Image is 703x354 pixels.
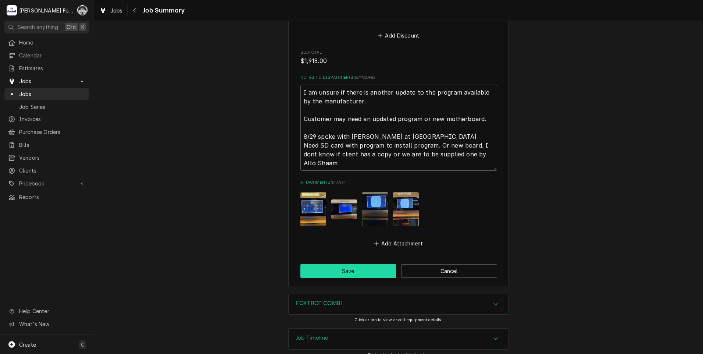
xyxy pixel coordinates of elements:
span: Vendors [19,154,86,162]
div: Marshall Food Equipment Service's Avatar [7,5,17,15]
span: Pricebook [19,180,75,187]
div: C( [77,5,88,15]
a: Estimates [4,62,89,74]
div: [PERSON_NAME] Food Equipment Service [19,7,73,14]
span: Invoices [19,115,86,123]
h3: FOXTROT COMBI [296,300,342,307]
span: Create [19,341,36,348]
img: sYvc0N2eQL6sCfEvfe7c [393,192,419,226]
button: Cancel [401,264,497,278]
a: Invoices [4,113,89,125]
span: K [81,23,85,31]
a: Job Series [4,101,89,113]
h3: Job Timeline [296,334,328,341]
span: $1,918.00 [300,57,327,64]
span: Estimates [19,64,86,72]
div: Subtotal [300,50,497,66]
span: ( optional ) [355,75,375,79]
button: Navigate back [129,4,141,16]
a: Go to What's New [4,318,89,330]
span: Subtotal [300,50,497,56]
button: Save [300,264,396,278]
span: Help Center [19,307,85,315]
a: Jobs [96,4,126,17]
a: Go to Pricebook [4,177,89,190]
div: Button Group [300,264,497,278]
a: Reports [4,191,89,203]
span: Home [19,39,86,46]
a: Clients [4,164,89,177]
span: ( if any ) [326,17,340,21]
span: Jobs [19,90,86,98]
div: Accordion Header [289,329,508,349]
span: Reports [19,193,86,201]
span: Job Series [19,103,86,111]
img: SFYd9kSqSehqTuKRfzvQ [300,192,326,226]
label: Notes to Dispatcher(s) [300,75,497,81]
div: FOXTROT COMBI [288,294,509,315]
div: Chris Murphy (103)'s Avatar [77,5,88,15]
span: Bills [19,141,86,149]
div: M [7,5,17,15]
span: ( if any ) [331,180,345,184]
label: Attachments [300,180,497,185]
div: Button Group Row [300,264,497,278]
a: Home [4,36,89,49]
textarea: I am unsure if there is another update to the program available by the manufacturer. Customer may... [300,85,497,171]
button: Search anythingCtrlK [4,21,89,33]
a: Go to Jobs [4,75,89,87]
span: Ctrl [67,23,76,31]
span: Job Summary [141,6,185,15]
span: Search anything [18,23,58,31]
a: Vendors [4,152,89,164]
div: Job Timeline [288,328,509,350]
div: Discounts [300,17,497,41]
span: What's New [19,320,85,328]
span: Calendar [19,52,86,59]
button: Add Discount [377,31,420,41]
div: Attachments [300,180,497,248]
span: Purchase Orders [19,128,86,136]
button: Accordion Details Expand Trigger [289,294,508,315]
a: Bills [4,139,89,151]
a: Go to Help Center [4,305,89,317]
span: Clients [19,167,86,174]
a: Calendar [4,49,89,61]
a: Jobs [4,88,89,100]
span: Jobs [19,77,75,85]
span: C [81,341,85,348]
span: Subtotal [300,57,497,66]
a: Purchase Orders [4,126,89,138]
div: Notes to Dispatcher(s) [300,75,497,171]
div: Accordion Header [289,294,508,315]
span: Jobs [110,7,123,14]
img: vIBZBGqgRu2CQnlUP6ia [331,199,357,219]
img: TMKUFCEyQwyLsigCWnVd [362,192,388,226]
button: Add Attachment [373,238,424,249]
span: Click or tap to view or edit equipment details. [354,318,443,322]
button: Accordion Details Expand Trigger [289,329,508,349]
